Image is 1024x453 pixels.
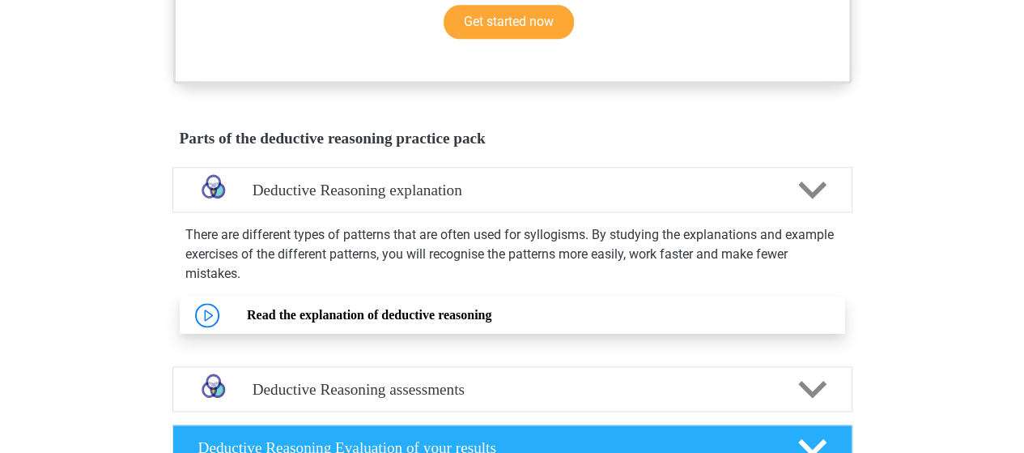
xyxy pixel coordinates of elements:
[180,129,845,147] h4: Parts of the deductive reasoning practice pack
[185,225,839,284] p: There are different types of patterns that are often used for syllogisms. By studying the explana...
[193,369,234,410] img: deductive reasoning assessments
[193,169,234,211] img: deductive reasoning explanations
[253,380,772,399] h4: Deductive Reasoning assessments
[166,366,859,412] a: assessments Deductive Reasoning assessments
[444,5,574,39] a: Get started now
[166,167,859,212] a: explanations Deductive Reasoning explanation
[247,308,491,322] a: Read the explanation of deductive reasoning
[253,181,772,199] h4: Deductive Reasoning explanation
